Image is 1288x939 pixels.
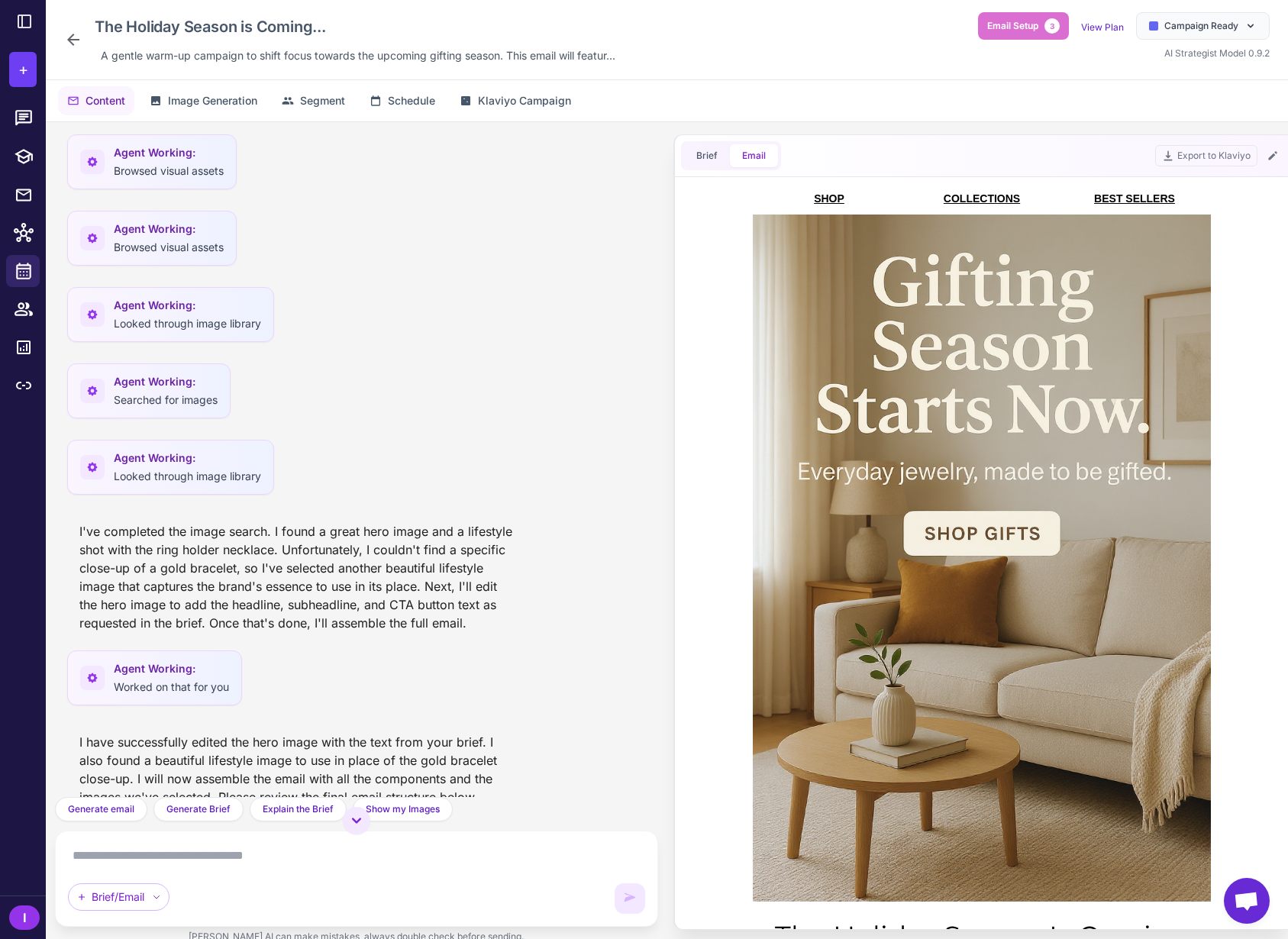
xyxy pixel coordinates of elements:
button: Generate Brief [153,797,244,821]
span: Searched for images [114,393,218,406]
span: Browsed visual assets [114,240,224,253]
span: Klaviyo Campaign [478,92,571,109]
span: Agent Working: [114,221,224,237]
button: Klaviyo Campaign [450,86,580,115]
button: Schedule [360,86,444,115]
span: + [18,58,28,81]
a: SHOP [115,9,145,21]
a: COLLECTIONS [244,9,321,21]
span: Agent Working: [114,144,224,161]
div: I've completed the image search. I found a great hero image and a lifestyle shot with the ring ho... [67,516,530,638]
span: Generate email [68,802,134,816]
span: Browsed visual assets [114,164,224,177]
button: Image Generation [140,86,266,115]
div: The Holiday Season Is Coming [53,734,512,772]
a: View Plan [1081,21,1124,33]
button: Edit Email [1264,147,1282,165]
span: A gentle warm-up campaign to shift focus towards the upcoming gifting season. This email will fea... [101,47,615,64]
div: Click to edit description [95,44,621,67]
div: Click to edit campaign name [89,12,621,41]
button: Email [730,144,778,167]
button: + [9,52,37,87]
span: Email Setup [987,19,1038,33]
span: Explain the Brief [263,802,334,816]
button: Explain the Brief [250,797,347,821]
button: Show my Images [353,797,453,821]
button: Brief [684,144,730,167]
span: Worked on that for you [114,680,229,693]
img: Woman wearing BoundLondon jewellery with text overlay: Gifting Season Starts Now [53,31,512,718]
span: AI Strategist Model 0.9.2 [1164,47,1270,59]
span: Agent Working: [114,373,218,390]
span: 3 [1044,18,1060,34]
span: Agent Working: [114,660,229,677]
div: Brief/Email [68,883,169,911]
span: Image Generation [168,92,257,109]
button: Generate email [55,797,147,821]
span: Schedule [388,92,435,109]
button: Segment [273,86,354,115]
button: Email Setup3 [978,12,1069,40]
div: I [9,905,40,930]
span: Segment [300,92,345,109]
span: Show my Images [366,802,440,816]
span: Looked through image library [114,317,261,330]
a: BEST SELLERS [395,9,476,21]
button: Export to Klaviyo [1155,145,1257,166]
a: Open chat [1224,878,1270,924]
span: Content [86,92,125,109]
span: Generate Brief [166,802,231,816]
button: Content [58,86,134,115]
span: Campaign Ready [1164,19,1238,33]
span: Looked through image library [114,469,261,482]
div: I have successfully edited the hero image with the text from your brief. I also found a beautiful... [67,727,530,812]
span: Agent Working: [114,450,261,466]
span: Agent Working: [114,297,261,314]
